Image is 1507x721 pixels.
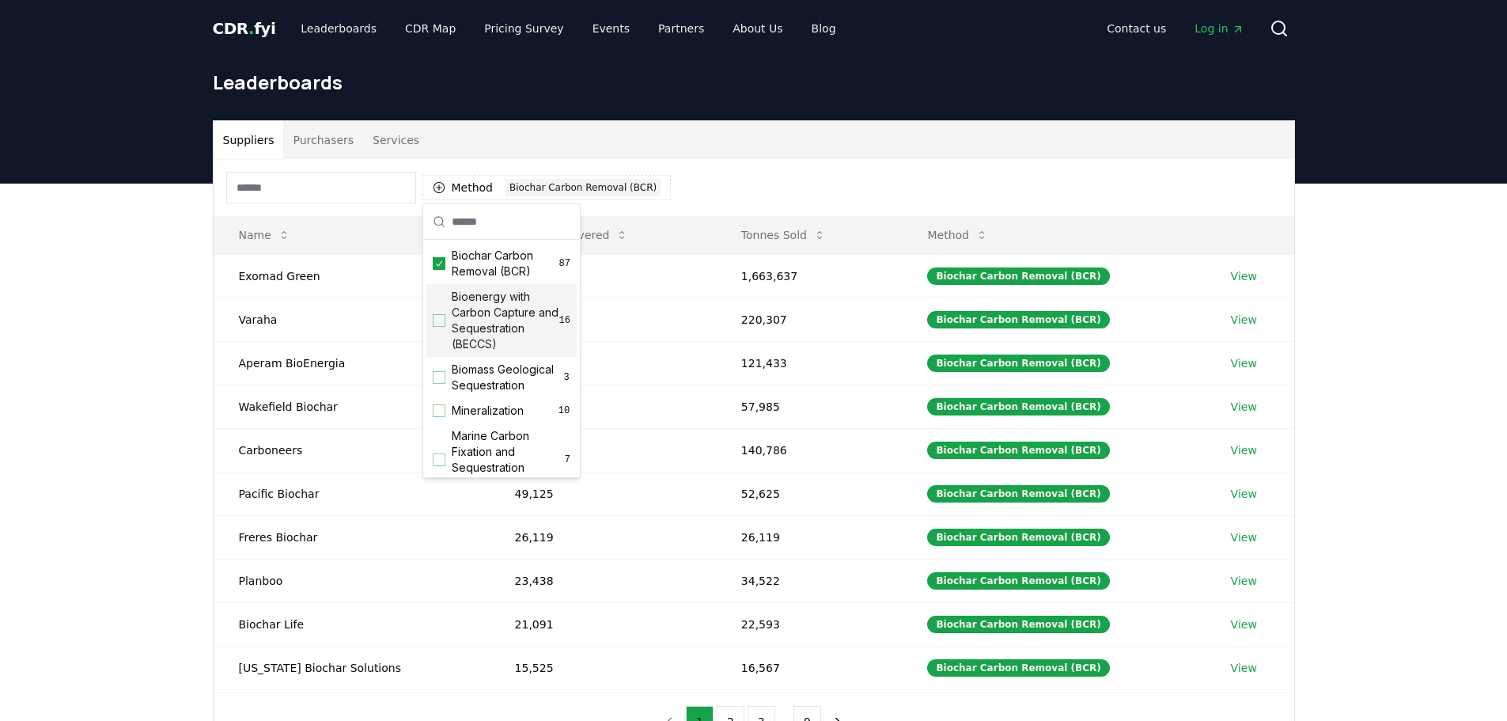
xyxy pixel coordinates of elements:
[559,314,570,327] span: 16
[927,442,1109,459] div: Biochar Carbon Removal (BCR)
[927,311,1109,328] div: Biochar Carbon Removal (BCR)
[214,385,490,428] td: Wakefield Biochar
[580,14,642,43] a: Events
[1094,14,1179,43] a: Contact us
[927,572,1109,590] div: Biochar Carbon Removal (BCR)
[214,341,490,385] td: Aperam BioEnergia
[490,472,716,515] td: 49,125
[214,428,490,472] td: Carboneers
[1231,617,1257,632] a: View
[927,485,1109,503] div: Biochar Carbon Removal (BCR)
[363,121,429,159] button: Services
[214,646,490,689] td: [US_STATE] Biochar Solutions
[248,19,254,38] span: .
[490,602,716,646] td: 21,091
[213,17,276,40] a: CDR.fyi
[927,659,1109,677] div: Biochar Carbon Removal (BCR)
[452,362,562,393] span: Biomass Geological Sequestration
[422,175,672,200] button: MethodBiochar Carbon Removal (BCR)
[559,257,570,270] span: 87
[927,268,1109,285] div: Biochar Carbon Removal (BCR)
[490,254,716,298] td: 202,274
[1231,660,1257,676] a: View
[562,371,570,384] span: 3
[927,616,1109,633] div: Biochar Carbon Removal (BCR)
[490,428,716,472] td: 54,736
[214,121,284,159] button: Suppliers
[490,559,716,602] td: 23,438
[471,14,576,43] a: Pricing Survey
[214,254,490,298] td: Exomad Green
[452,289,559,352] span: Bioenergy with Carbon Capture and Sequestration (BECCS)
[490,515,716,559] td: 26,119
[716,298,903,341] td: 220,307
[716,602,903,646] td: 22,593
[283,121,363,159] button: Purchasers
[452,428,565,491] span: Marine Carbon Fixation and Sequestration (MCFS)
[1231,529,1257,545] a: View
[1182,14,1256,43] a: Log in
[1231,399,1257,415] a: View
[213,19,276,38] span: CDR fyi
[214,472,490,515] td: Pacific Biochar
[490,298,716,341] td: 104,974
[646,14,717,43] a: Partners
[927,398,1109,416] div: Biochar Carbon Removal (BCR)
[1231,355,1257,371] a: View
[214,559,490,602] td: Planboo
[490,646,716,689] td: 15,525
[927,355,1109,372] div: Biochar Carbon Removal (BCR)
[505,179,661,196] div: Biochar Carbon Removal (BCR)
[927,529,1109,546] div: Biochar Carbon Removal (BCR)
[716,472,903,515] td: 52,625
[288,14,848,43] nav: Main
[490,341,716,385] td: 89,548
[452,403,524,419] span: Mineralization
[716,646,903,689] td: 16,567
[214,602,490,646] td: Biochar Life
[729,219,839,251] button: Tonnes Sold
[392,14,468,43] a: CDR Map
[1231,268,1257,284] a: View
[720,14,795,43] a: About Us
[452,248,559,279] span: Biochar Carbon Removal (BCR)
[558,404,570,417] span: 10
[716,341,903,385] td: 121,433
[214,515,490,559] td: Freres Biochar
[716,385,903,428] td: 57,985
[1231,442,1257,458] a: View
[1094,14,1256,43] nav: Main
[490,385,716,428] td: 57,977
[799,14,849,43] a: Blog
[716,254,903,298] td: 1,663,637
[1231,312,1257,328] a: View
[716,515,903,559] td: 26,119
[1195,21,1244,36] span: Log in
[716,559,903,602] td: 34,522
[226,219,303,251] button: Name
[1231,573,1257,589] a: View
[914,219,1001,251] button: Method
[1231,486,1257,502] a: View
[288,14,389,43] a: Leaderboards
[213,70,1295,95] h1: Leaderboards
[565,453,570,466] span: 7
[716,428,903,472] td: 140,786
[214,298,490,341] td: Varaha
